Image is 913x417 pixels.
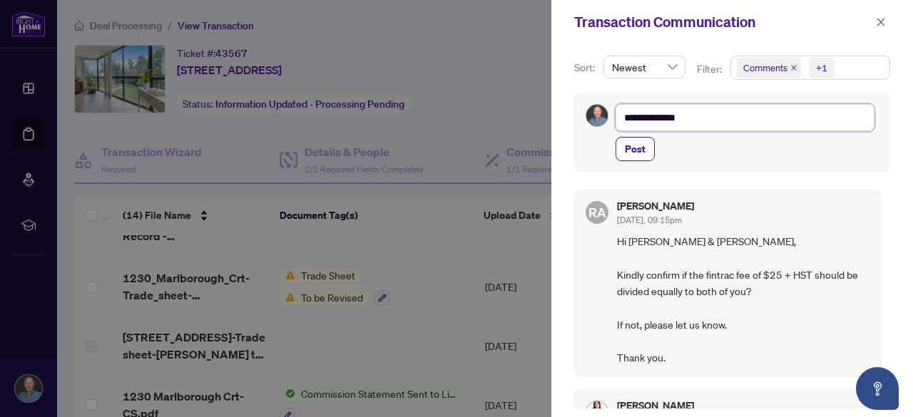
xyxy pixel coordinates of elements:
h5: [PERSON_NAME] [617,201,694,211]
span: Hi [PERSON_NAME] & [PERSON_NAME], Kindly confirm if the fintrac fee of $25 + HST should be divide... [617,233,870,366]
h5: [PERSON_NAME] [617,401,694,411]
span: Comments [743,61,787,75]
span: Comments [737,58,801,78]
span: Newest [612,56,677,78]
button: Open asap [856,367,899,410]
span: close [790,64,797,71]
p: Sort: [574,60,598,76]
span: [DATE], 09:15pm [617,215,682,225]
img: Profile Icon [586,105,608,126]
p: Filter: [697,61,724,77]
span: close [876,17,886,27]
div: +1 [816,61,827,75]
span: RA [588,202,606,222]
button: Post [616,137,655,161]
span: Post [625,138,646,160]
div: Transaction Communication [574,11,872,33]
